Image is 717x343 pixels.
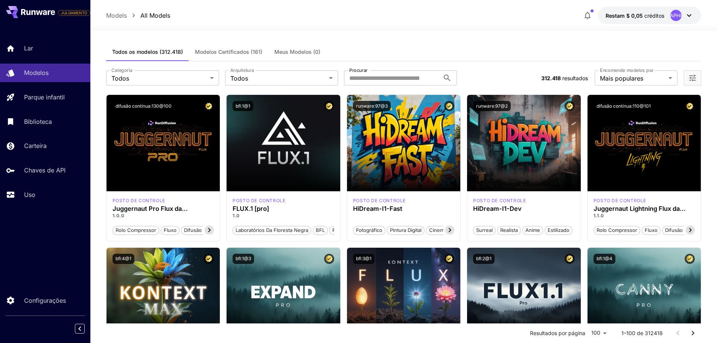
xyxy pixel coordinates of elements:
button: Laboratórios da Floresta Negra [233,225,311,235]
a: All Models [140,11,170,20]
font: runware:97@2 [476,103,508,109]
font: difusão contínua [665,227,705,233]
button: Estilizado [545,225,572,235]
font: FLUX.1 [pro] [233,205,269,212]
font: rolo compressor [597,227,637,233]
font: 1.0.0 [113,213,125,218]
font: 100 [591,329,600,336]
button: runware:97@3 [353,101,391,111]
font: Lar [24,44,33,52]
font: posto de controle [473,198,526,203]
font: 312.418 [541,75,561,81]
font: bfl:3@1 [356,256,371,261]
font: JULGAMENTO [61,11,87,15]
font: Encomende modelos por [600,67,654,73]
div: FLUX.1 D [113,197,165,204]
button: difusão contínua:130@100 [113,101,175,111]
font: Meus Modelos (0) [274,49,320,55]
font: bfl:1@1 [236,103,250,109]
div: Juggernaut Lightning Flux da RunDiffusion [594,205,695,212]
font: Juggernaut Pro Flux da RunDiffusion [113,205,188,220]
font: Todos [111,75,129,82]
button: rolo compressor [113,225,159,235]
font: Procurar [349,67,368,73]
font: Laboratórios da Floresta Negra [236,227,308,233]
font: Restam $ 0,05 [606,12,643,19]
button: BFL [313,225,328,235]
button: Modelo certificado – verificado para melhor desempenho e inclui uma licença comercial. [565,101,575,111]
button: difusão contínua [662,225,708,235]
button: bfl:3@1 [353,254,374,264]
font: Uso [24,191,35,198]
font: fluxo [164,227,177,233]
font: bfl:1@4 [597,256,612,261]
font: Chaves de API [24,166,65,174]
button: bfl:1@3 [233,254,254,264]
font: Carteira [24,142,47,149]
nav: migalha de pão [106,11,170,20]
div: HiDream-I1-Dev [473,205,575,212]
font: HiDream-I1-Dev [473,205,522,212]
button: Surreal [473,225,496,235]
div: $ 0,05 [606,12,664,20]
font: runware:97@3 [356,103,388,109]
font: Juggernaut Lightning Flux da RunDiffusion [594,205,686,220]
font: Modelos [24,69,49,76]
font: difusão contínua:130@100 [116,103,172,109]
button: bfl:2@1 [473,254,495,264]
font: Biblioteca [24,118,52,125]
button: rolo compressor [594,225,640,235]
font: FLUX.1 [pro] [332,227,361,233]
button: Modelo certificado – verificado para melhor desempenho e inclui uma licença comercial. [324,101,334,111]
button: Modelo certificado – verificado para melhor desempenho e inclui uma licença comercial. [444,101,454,111]
button: Modelo certificado – verificado para melhor desempenho e inclui uma licença comercial. [565,254,575,264]
font: Configurações [24,297,66,304]
font: HiDream-I1-Fast [353,205,402,212]
div: Recolher barra lateral [81,322,90,335]
button: Fotográfico [353,225,385,235]
font: Surreal [476,227,493,233]
font: fluxo [645,227,658,233]
font: posto de controle [594,198,646,203]
button: FLUX.1 [pro] [329,225,364,235]
button: Ir para a próxima página [685,326,700,341]
font: difusão contínua [184,227,224,233]
button: Recolher barra lateral [75,324,85,334]
font: difusão contínua:110@101 [597,103,651,109]
button: Modelo certificado – verificado para melhor desempenho e inclui uma licença comercial. [685,254,695,264]
font: bfl:1@3 [236,256,251,261]
font: Realista [500,227,518,233]
font: posto de controle [353,198,406,203]
button: difusão contínua:110@101 [594,101,654,111]
button: fluxo [642,225,661,235]
div: FLUX.1 [pro] [233,205,334,212]
font: rolo compressor [116,227,156,233]
font: Anime [525,227,540,233]
span: Adicione seu cartão de pagamento para habilitar a funcionalidade completa da plataforma. [58,8,90,17]
button: bfl:4@1 [113,254,134,264]
button: fluxo [161,225,180,235]
button: difusão contínua [181,225,227,235]
div: FLUX.1 D [594,197,646,204]
button: Modelo certificado – verificado para melhor desempenho e inclui uma licença comercial. [204,101,214,111]
button: runware:97@2 [473,101,511,111]
font: Estilizado [548,227,569,233]
font: [GEOGRAPHIC_DATA] [651,12,701,18]
font: Todos os modelos (312.418) [112,49,183,55]
font: Resultados por página [530,330,585,336]
font: resultados [562,75,588,81]
button: Anime [522,225,543,235]
button: $ 0,05[GEOGRAPHIC_DATA] [598,7,701,24]
a: Models [106,11,127,20]
font: BFL [316,227,325,233]
font: Categoria [111,67,132,73]
div: HiDream-I1-Fast [353,205,455,212]
button: Abrir mais filtros [688,73,697,83]
button: Modelo certificado – verificado para melhor desempenho e inclui uma licença comercial. [444,254,454,264]
font: Todos [230,75,248,82]
font: Arquitetura [230,67,254,73]
font: 1–100 de 312418 [621,330,663,336]
font: Mais populares [600,75,643,82]
button: Cinematográfico [426,225,470,235]
button: bfl:1@4 [594,254,615,264]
